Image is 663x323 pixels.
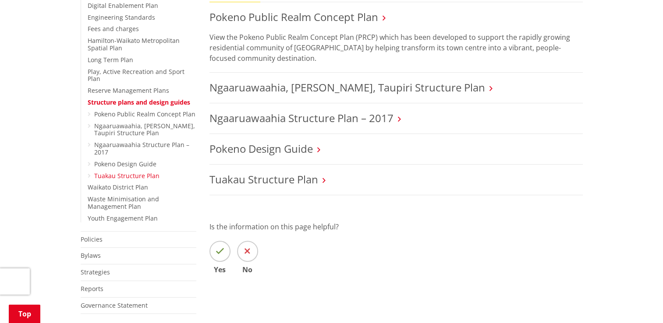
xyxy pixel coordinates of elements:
a: Governance Statement [81,301,148,309]
a: Tuakau Structure Plan [94,172,160,180]
a: Reports [81,284,103,293]
a: Pokeno Public Realm Concept Plan [94,110,195,118]
a: Waste Minimisation and Management Plan [88,195,159,211]
a: Digital Enablement Plan [88,1,158,10]
a: Fees and charges [88,25,139,33]
a: Tuakau Structure Plan [209,172,318,186]
a: Engineering Standards [88,13,155,21]
a: Ngaaruawaahia, [PERSON_NAME], Taupiri Structure Plan [209,80,485,95]
span: No [237,266,258,273]
a: Pokeno Public Realm Concept Plan [209,10,378,24]
a: Ngaaruawaahia Structure Plan – 2017 [209,111,394,125]
a: Strategies [81,268,110,276]
a: Ngaaruawaahia Structure Plan – 2017 [94,140,189,156]
a: Pokeno Design Guide [94,160,156,168]
a: Reserve Management Plans [88,86,169,95]
a: Top [9,305,40,323]
p: View the Pokeno Public Realm Concept Plan (PRCP) which has been developed to support the rapidly ... [209,32,583,63]
a: Youth Engagement Plan [88,214,158,222]
a: Policies [81,235,103,243]
a: Bylaws [81,251,101,260]
a: Play, Active Recreation and Sport Plan [88,67,184,83]
a: Structure plans and design guides [88,98,190,106]
a: Long Term Plan [88,56,133,64]
p: Is the information on this page helpful? [209,221,583,232]
a: Ngaaruawaahia, [PERSON_NAME], Taupiri Structure Plan [94,122,195,137]
a: Pokeno Design Guide [209,141,313,156]
iframe: Messenger Launcher [623,286,654,318]
a: Hamilton-Waikato Metropolitan Spatial Plan [88,36,180,52]
span: Yes [209,266,230,273]
a: Waikato District Plan [88,183,148,191]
